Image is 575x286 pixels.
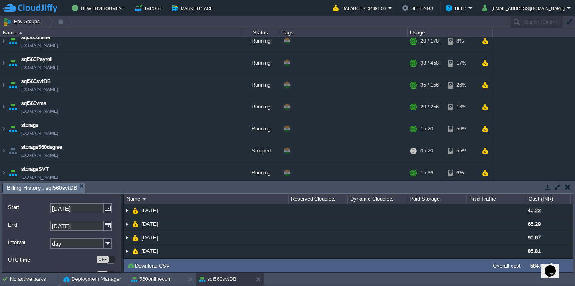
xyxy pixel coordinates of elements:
[420,118,433,140] div: 1 / 20
[21,41,58,49] span: [DOMAIN_NAME]
[528,207,541,213] span: 40.22
[448,162,474,183] div: 6%
[172,3,215,13] button: Marketplace
[8,271,96,280] label: Group by node
[7,30,18,52] img: AMDAwAAAACH5BAEAAAAALAAAAAABAAEAAAICRAEAOw==
[132,245,139,258] img: AMDAwAAAACH5BAEAAAAALAAAAAABAAEAAAICRAEAOw==
[448,140,474,162] div: 55%
[132,231,139,244] img: AMDAwAAAACH5BAEAAAAALAAAAAABAAEAAAICRAEAOw==
[408,28,492,37] div: Usage
[21,107,58,115] span: [DOMAIN_NAME]
[8,238,49,247] label: Interval
[348,194,407,204] div: Dynamic Cloudlets
[21,85,58,93] span: [DOMAIN_NAME]
[19,32,22,34] img: AMDAwAAAACH5BAEAAAAALAAAAAABAAEAAAICRAEAOw==
[21,151,58,159] span: [DOMAIN_NAME]
[420,140,433,162] div: 0 / 20
[1,28,240,37] div: Name
[125,194,288,204] div: Name
[7,183,77,193] span: Billing History : sql560svtDB
[21,121,38,129] a: storage
[0,96,7,118] img: AMDAwAAAACH5BAEAAAAALAAAAAABAAEAAAICRAEAOw==
[240,140,280,162] div: Stopped
[240,162,280,183] div: Running
[530,263,546,269] label: 584.04
[448,74,474,96] div: 26%
[7,140,18,162] img: AMDAwAAAACH5BAEAAAAALAAAAAABAAEAAAICRAEAOw==
[124,258,130,271] img: AMDAwAAAACH5BAEAAAAALAAAAAABAAEAAAICRAEAOw==
[21,63,58,71] span: [DOMAIN_NAME]
[21,55,52,63] span: sql560Payroll
[402,3,436,13] button: Settings
[408,194,466,204] div: Paid Storage
[124,217,130,231] img: AMDAwAAAACH5BAEAAAAALAAAAAABAAEAAAICRAEAOw==
[21,165,49,173] span: storageSVT
[7,74,18,96] img: AMDAwAAAACH5BAEAAAAALAAAAAABAAEAAAICRAEAOw==
[132,258,139,271] img: AMDAwAAAACH5BAEAAAAALAAAAAABAAEAAAICRAEAOw==
[141,207,159,214] a: [DATE]
[135,3,165,13] button: Import
[528,248,541,254] span: 85.81
[289,194,348,204] div: Reserved Cloudlets
[141,248,159,254] a: [DATE]
[141,234,159,241] a: [DATE]
[7,96,18,118] img: AMDAwAAAACH5BAEAAAAALAAAAAABAAEAAAICRAEAOw==
[493,263,524,269] label: Overall cost :
[7,118,18,140] img: AMDAwAAAACH5BAEAAAAALAAAAAABAAEAAAICRAEAOw==
[3,3,57,13] img: CloudJiffy
[448,30,474,52] div: 8%
[124,245,130,258] img: AMDAwAAAACH5BAEAAAAALAAAAAABAAEAAAICRAEAOw==
[420,52,439,74] div: 33 / 458
[528,221,541,227] span: 65.29
[420,74,439,96] div: 35 / 156
[132,204,139,217] img: AMDAwAAAACH5BAEAAAAALAAAAAABAAEAAAICRAEAOw==
[528,235,541,241] span: 90.67
[8,203,49,211] label: Start
[132,217,139,231] img: AMDAwAAAACH5BAEAAAAALAAAAAABAAEAAAICRAEAOw==
[7,162,18,183] img: AMDAwAAAACH5BAEAAAAALAAAAAABAAEAAAICRAEAOw==
[141,221,159,227] span: [DATE]
[21,34,50,41] a: sql560online
[446,3,468,13] button: Help
[8,221,49,229] label: End
[3,16,42,27] button: Env Groups
[448,96,474,118] div: 16%
[280,28,407,37] div: Tags
[240,96,280,118] div: Running
[333,3,388,13] button: Balance ₹-34691.00
[131,275,172,283] button: 560onlinecom
[0,52,7,74] img: AMDAwAAAACH5BAEAAAAALAAAAAABAAEAAAICRAEAOw==
[541,254,567,278] iframe: chat widget
[97,256,109,263] div: OFF
[0,162,7,183] img: AMDAwAAAACH5BAEAAAAALAAAAAABAAEAAAICRAEAOw==
[420,96,439,118] div: 29 / 256
[467,194,526,204] div: Paid Traffic
[143,198,146,200] img: AMDAwAAAACH5BAEAAAAALAAAAAABAAEAAAICRAEAOw==
[21,173,58,181] span: [DOMAIN_NAME]
[7,52,18,74] img: AMDAwAAAACH5BAEAAAAALAAAAAABAAEAAAICRAEAOw==
[420,30,439,52] div: 20 / 178
[527,194,570,204] div: Cost (INR)
[97,271,109,279] div: OFF
[199,275,236,283] button: sql560svtDB
[482,3,567,13] button: [EMAIL_ADDRESS][DOMAIN_NAME]
[240,74,280,96] div: Running
[0,140,7,162] img: AMDAwAAAACH5BAEAAAAALAAAAAABAAEAAAICRAEAOw==
[21,77,51,85] a: sql560svtDB
[124,204,130,217] img: AMDAwAAAACH5BAEAAAAALAAAAAABAAEAAAICRAEAOw==
[240,28,280,37] div: Status
[72,3,127,13] button: New Environment
[0,30,7,52] img: AMDAwAAAACH5BAEAAAAALAAAAAABAAEAAAICRAEAOw==
[240,52,280,74] div: Running
[8,256,96,264] label: UTC time
[21,143,62,151] a: storage560degree
[21,99,46,107] a: sql560vms
[240,118,280,140] div: Running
